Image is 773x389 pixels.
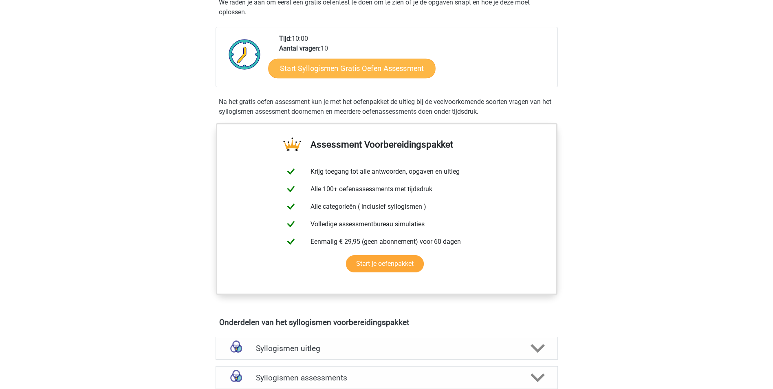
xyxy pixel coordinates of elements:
a: Start Syllogismen Gratis Oefen Assessment [268,58,436,78]
h4: Syllogismen assessments [256,373,518,382]
h4: Syllogismen uitleg [256,344,518,353]
img: syllogismen uitleg [226,338,247,359]
img: Klok [224,34,265,75]
h4: Onderdelen van het syllogismen voorbereidingspakket [219,318,554,327]
a: Start je oefenpakket [346,255,424,272]
div: 10:00 10 [273,34,557,87]
a: uitleg Syllogismen uitleg [212,337,561,360]
div: Na het gratis oefen assessment kun je met het oefenpakket de uitleg bij de veelvoorkomende soorte... [216,97,558,117]
img: syllogismen assessments [226,367,247,388]
b: Tijd: [279,35,292,42]
a: assessments Syllogismen assessments [212,366,561,389]
b: Aantal vragen: [279,44,321,52]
